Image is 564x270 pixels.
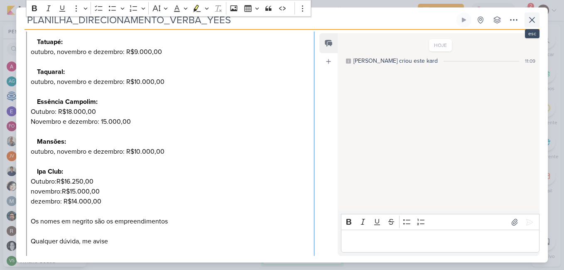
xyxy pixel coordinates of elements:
input: Kard Sem Título [25,12,455,27]
div: Editor toolbar [341,214,539,230]
p: outubro, novembro e dezembro: R$10.000,00 [31,77,310,87]
strong: Taquaral: [37,68,65,76]
div: [PERSON_NAME] criou este kard [353,56,438,65]
strong: Essência Campolim: [37,98,98,106]
p: novembro:R$15.000,00 [31,187,310,196]
div: 11:09 [525,57,535,65]
div: Ligar relógio [461,17,467,23]
p: Outubro:R$16.250,00 [31,177,310,187]
p: Novembro e dezembro: 15.000,00 [31,117,310,127]
p: outubro, novembro e dezembro: R$9.000,00 [31,47,310,57]
strong: Mansões: [37,137,66,146]
div: esc [525,29,539,38]
div: Editor editing area: main [341,230,539,253]
p: dezembro: R$14.000,00 Os nomes em negrito são os empreendimentos Qualquer dúvida, me avise [31,196,310,256]
strong: Ipa Club: [37,167,63,176]
strong: Tatuapé: [37,38,63,46]
p: outubro, novembro e dezembro: R$10.000,00 [31,147,310,157]
p: Outubro: R$18.000,00 [31,107,310,117]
